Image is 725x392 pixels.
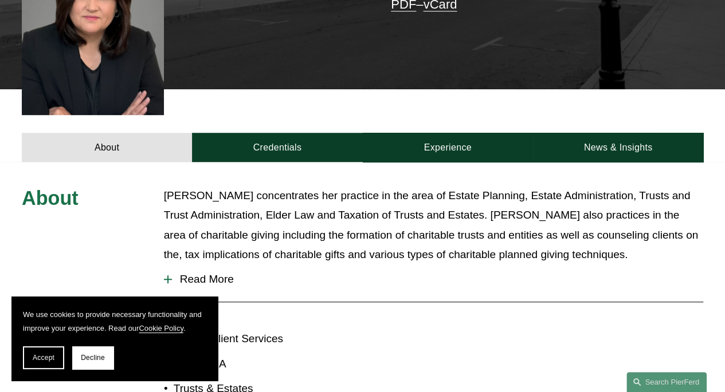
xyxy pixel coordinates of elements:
[626,372,707,392] a: Search this site
[164,186,703,264] p: [PERSON_NAME] concentrates her practice in the area of Estate Planning, Estate Administration, Tr...
[533,133,703,162] a: News & Insights
[172,273,703,286] span: Read More
[363,133,533,162] a: Experience
[174,354,363,374] p: Tax/ERISA
[164,264,703,294] button: Read More
[139,324,183,332] a: Cookie Policy
[23,308,206,335] p: We use cookies to provide necessary functionality and improve your experience. Read our .
[192,133,362,162] a: Credentials
[174,329,363,349] p: Private Client Services
[22,187,79,209] span: About
[23,346,64,369] button: Accept
[81,354,105,362] span: Decline
[11,296,218,381] section: Cookie banner
[33,354,54,362] span: Accept
[22,133,192,162] a: About
[72,346,113,369] button: Decline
